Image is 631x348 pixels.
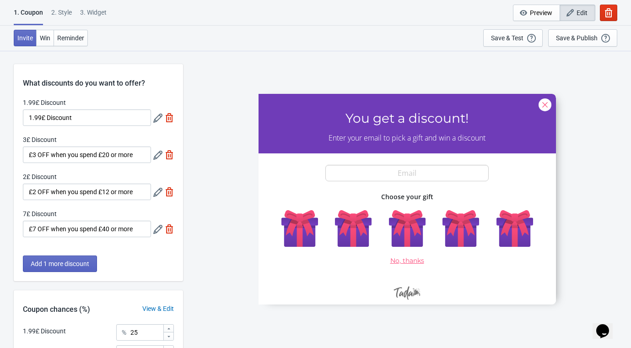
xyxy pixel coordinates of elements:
button: Edit [560,5,595,21]
button: Save & Test [483,29,543,47]
div: 1. Coupon [14,8,43,25]
div: Save & Publish [556,34,598,42]
input: Chance [130,324,163,341]
div: Save & Test [491,34,523,42]
button: Add 1 more discount [23,256,97,272]
div: 2 . Style [51,8,72,24]
span: Win [40,34,50,42]
button: Preview [513,5,560,21]
span: Preview [530,9,552,16]
img: delete.svg [165,150,174,159]
div: What discounts do you want to offer? [14,64,183,89]
span: Reminder [57,34,84,42]
span: Add 1 more discount [31,260,89,267]
label: 3£ Discount [23,135,57,144]
label: 2£ Discount [23,172,57,181]
div: Coupon chances (%) [14,304,99,315]
img: delete.svg [165,224,174,234]
img: delete.svg [165,187,174,196]
span: Edit [577,9,588,16]
div: View & Edit [133,304,183,314]
button: Save & Publish [548,29,617,47]
label: 1.99£ Discount [23,98,66,107]
div: % [122,327,126,338]
div: 3. Widget [80,8,107,24]
span: Invite [17,34,33,42]
img: delete.svg [165,113,174,122]
button: Win [36,30,54,46]
div: 1.99£ Discount [23,326,66,336]
iframe: chat widget [593,311,622,339]
label: 7£ Discount [23,209,57,218]
button: Invite [14,30,37,46]
button: Reminder [54,30,88,46]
